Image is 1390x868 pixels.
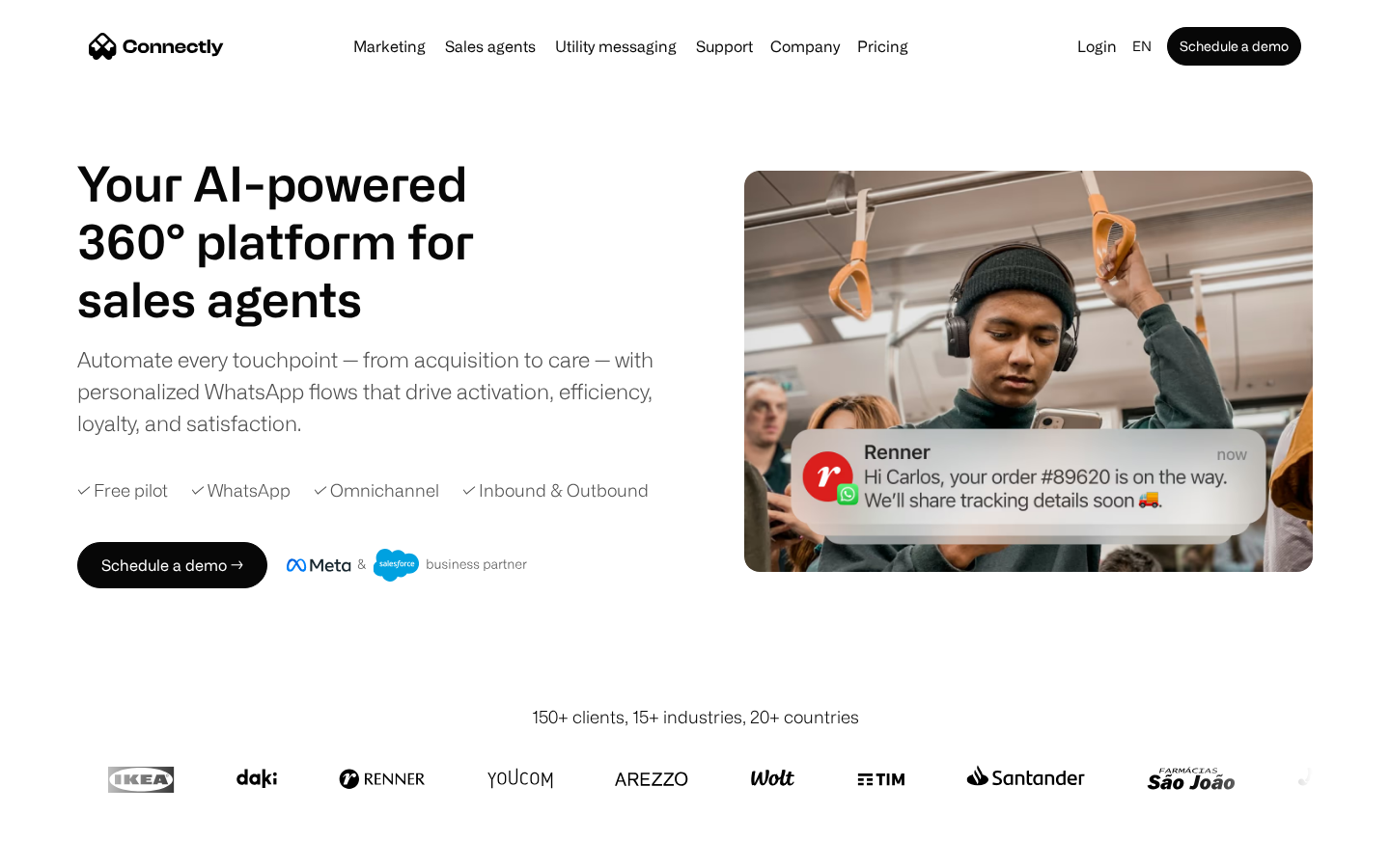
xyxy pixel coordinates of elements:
[437,39,543,54] a: Sales agents
[849,39,916,54] a: Pricing
[77,477,168,503] div: ✓ Free pilot
[77,542,267,588] a: Schedule a demo →
[314,477,439,503] div: ✓ Omnichannel
[1167,27,1301,66] a: Schedule a demo
[1132,33,1152,60] div: en
[532,704,859,730] div: 150+ clients, 15+ industries, 20+ countries
[191,477,291,503] div: ✓ WhatsApp
[462,477,649,503] div: ✓ Inbound & Outbound
[39,834,116,861] ul: Language list
[688,39,761,54] a: Support
[77,270,521,328] h1: sales agents
[77,154,521,270] h1: Your AI-powered 360° platform for
[770,33,840,60] div: Company
[1070,33,1125,60] a: Login
[287,549,528,582] img: Meta and Salesforce business partner badge.
[346,39,433,54] a: Marketing
[547,39,684,54] a: Utility messaging
[77,343,685,439] div: Automate every touchpoint — from acquisition to care — with personalized WhatsApp flows that driv...
[19,832,116,861] aside: Language selected: English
